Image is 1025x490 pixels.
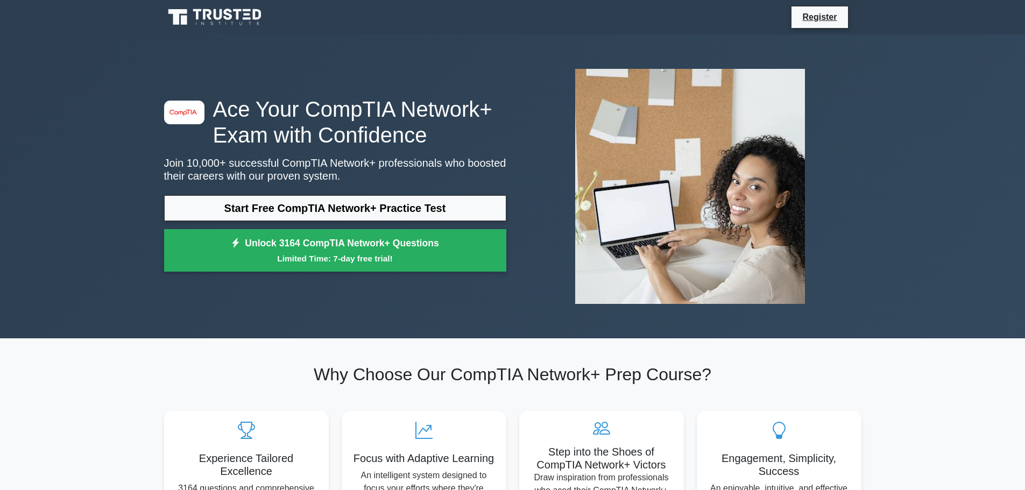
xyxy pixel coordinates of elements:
h5: Engagement, Simplicity, Success [705,452,853,478]
h2: Why Choose Our CompTIA Network+ Prep Course? [164,364,861,385]
h1: Ace Your CompTIA Network+ Exam with Confidence [164,96,506,148]
h5: Step into the Shoes of CompTIA Network+ Victors [528,445,675,471]
p: Join 10,000+ successful CompTIA Network+ professionals who boosted their careers with our proven ... [164,157,506,182]
h5: Focus with Adaptive Learning [350,452,498,465]
a: Start Free CompTIA Network+ Practice Test [164,195,506,221]
h5: Experience Tailored Excellence [173,452,320,478]
a: Unlock 3164 CompTIA Network+ QuestionsLimited Time: 7-day free trial! [164,229,506,272]
a: Register [796,10,843,24]
small: Limited Time: 7-day free trial! [178,252,493,265]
